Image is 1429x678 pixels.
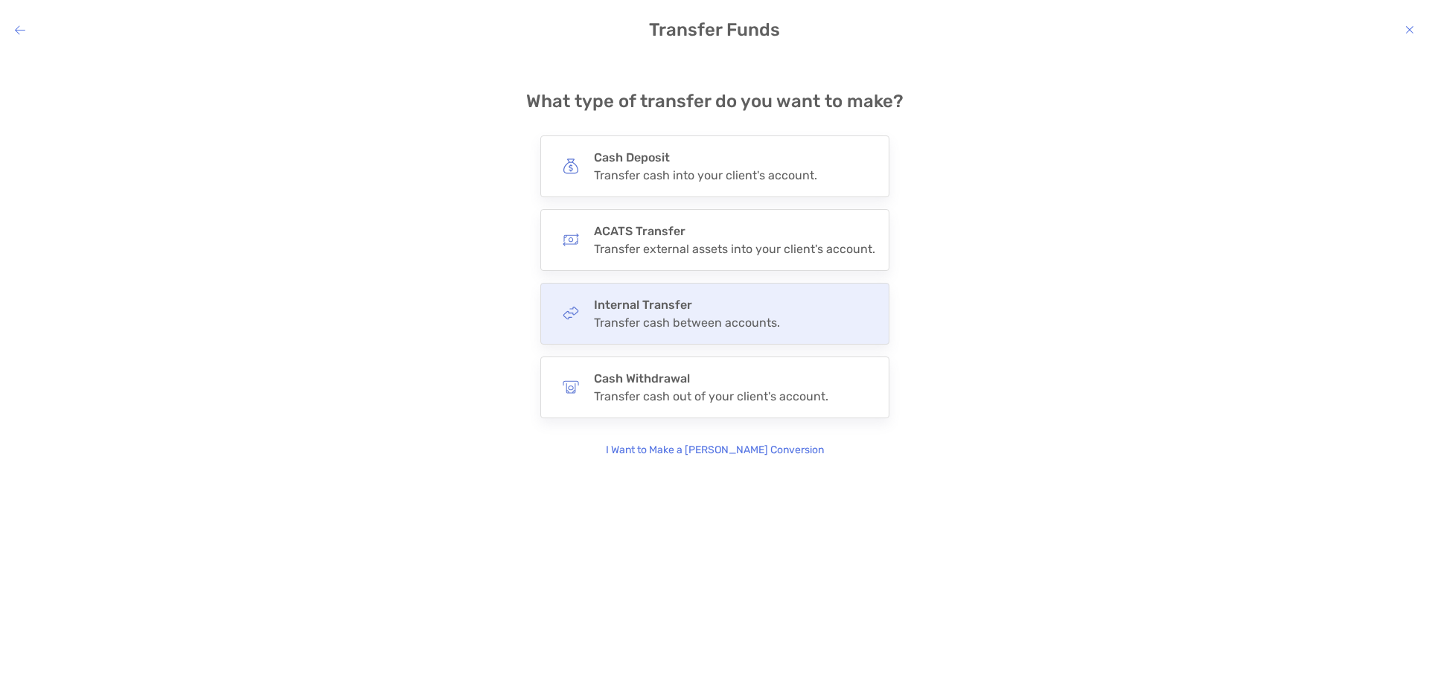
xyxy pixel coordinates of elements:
p: I Want to Make a [PERSON_NAME] Conversion [606,442,824,458]
img: button icon [563,231,579,248]
div: Transfer external assets into your client's account. [594,242,875,256]
img: button icon [563,305,579,322]
h4: Cash Withdrawal [594,371,828,386]
h4: ACATS Transfer [594,224,875,238]
img: button icon [563,379,579,395]
div: Transfer cash between accounts. [594,316,780,330]
div: Transfer cash out of your client's account. [594,389,828,403]
h4: Internal Transfer [594,298,780,312]
img: button icon [563,158,579,174]
h4: What type of transfer do you want to make? [526,91,904,112]
div: Transfer cash into your client's account. [594,168,817,182]
h4: Cash Deposit [594,150,817,164]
